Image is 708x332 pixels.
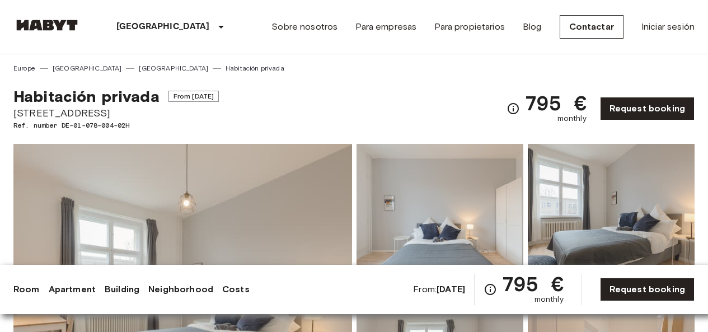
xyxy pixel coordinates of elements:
[524,93,587,113] span: 795 €
[13,283,40,296] a: Room
[557,113,587,124] span: monthly
[507,102,520,115] svg: Check cost overview for full price breakdown. Please note that discounts apply to new joiners onl...
[13,120,219,130] span: Ref. number DE-01-078-004-02H
[357,144,523,291] img: Picture of unit DE-01-078-004-02H
[434,20,505,34] a: Para propietarios
[105,283,139,296] a: Building
[226,63,284,73] a: Habitación privada
[148,283,213,296] a: Neighborhood
[413,283,465,296] span: From:
[53,63,122,73] a: [GEOGRAPHIC_DATA]
[355,20,416,34] a: Para empresas
[222,283,250,296] a: Costs
[13,63,35,73] a: Europe
[600,97,695,120] a: Request booking
[116,20,210,34] p: [GEOGRAPHIC_DATA]
[437,284,465,294] b: [DATE]
[13,20,81,31] img: Habyt
[641,20,695,34] a: Iniciar sesión
[534,294,564,305] span: monthly
[600,278,695,301] a: Request booking
[139,63,208,73] a: [GEOGRAPHIC_DATA]
[523,20,542,34] a: Blog
[484,283,497,296] svg: Check cost overview for full price breakdown. Please note that discounts apply to new joiners onl...
[13,87,160,106] span: Habitación privada
[528,144,695,291] img: Picture of unit DE-01-078-004-02H
[271,20,337,34] a: Sobre nosotros
[560,15,623,39] a: Contactar
[168,91,219,102] span: From [DATE]
[13,106,219,120] span: [STREET_ADDRESS]
[49,283,96,296] a: Apartment
[501,274,564,294] span: 795 €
